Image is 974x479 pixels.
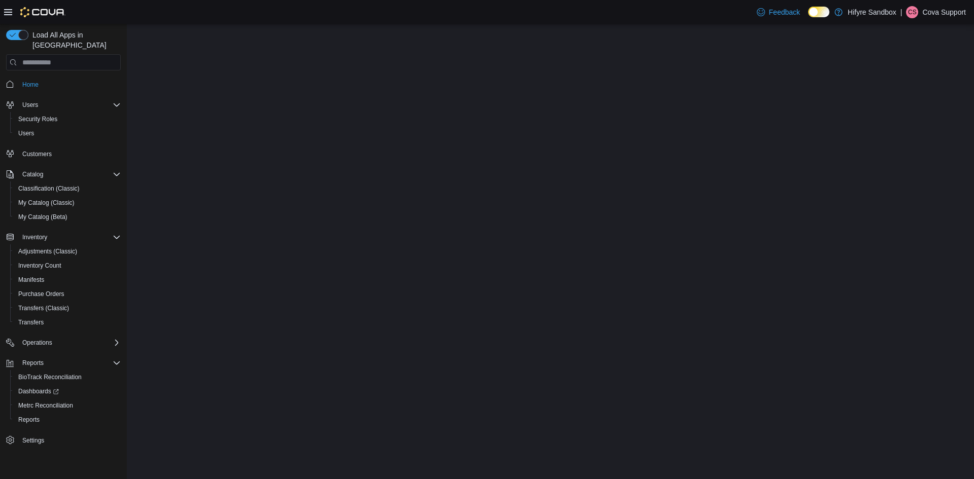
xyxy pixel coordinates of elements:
button: Customers [2,146,125,161]
span: Transfers (Classic) [14,302,121,314]
span: Transfers (Classic) [18,304,69,312]
span: Settings [22,436,44,445]
a: Adjustments (Classic) [14,245,81,257]
a: Customers [18,148,56,160]
span: Inventory Count [18,262,61,270]
span: Customers [22,150,52,158]
span: Transfers [14,316,121,328]
span: Reports [14,414,121,426]
button: Inventory [2,230,125,244]
span: Operations [18,337,121,349]
span: Settings [18,434,121,447]
span: Operations [22,339,52,347]
button: Home [2,77,125,91]
a: Security Roles [14,113,61,125]
button: Purchase Orders [10,287,125,301]
button: Users [10,126,125,140]
span: Purchase Orders [14,288,121,300]
button: BioTrack Reconciliation [10,370,125,384]
span: Inventory Count [14,260,121,272]
span: Manifests [14,274,121,286]
span: Inventory [18,231,121,243]
span: Users [18,129,34,137]
button: Transfers (Classic) [10,301,125,315]
a: Home [18,79,43,91]
span: Metrc Reconciliation [18,401,73,410]
button: Metrc Reconciliation [10,398,125,413]
span: Users [14,127,121,139]
span: Feedback [769,7,800,17]
a: Inventory Count [14,260,65,272]
button: Reports [2,356,125,370]
span: Catalog [18,168,121,180]
span: Dashboards [18,387,59,395]
a: My Catalog (Beta) [14,211,72,223]
a: Transfers (Classic) [14,302,73,314]
span: Inventory [22,233,47,241]
button: Catalog [2,167,125,181]
span: Reports [18,357,121,369]
button: Reports [18,357,48,369]
button: Users [2,98,125,112]
span: Home [22,81,39,89]
span: My Catalog (Classic) [14,197,121,209]
span: Adjustments (Classic) [14,245,121,257]
span: Catalog [22,170,43,178]
button: My Catalog (Beta) [10,210,125,224]
a: Metrc Reconciliation [14,399,77,412]
a: My Catalog (Classic) [14,197,79,209]
button: Inventory Count [10,259,125,273]
a: Classification (Classic) [14,182,84,195]
nav: Complex example [6,72,121,474]
a: Users [14,127,38,139]
span: Manifests [18,276,44,284]
span: Users [22,101,38,109]
span: My Catalog (Classic) [18,199,75,207]
span: Classification (Classic) [18,185,80,193]
a: Reports [14,414,44,426]
button: Security Roles [10,112,125,126]
button: Users [18,99,42,111]
a: Purchase Orders [14,288,68,300]
a: Dashboards [14,385,63,397]
div: Cova Support [906,6,918,18]
a: Dashboards [10,384,125,398]
button: Catalog [18,168,47,180]
button: Operations [18,337,56,349]
p: Hifyre Sandbox [848,6,896,18]
span: Customers [18,148,121,160]
span: Transfers [18,318,44,326]
button: Manifests [10,273,125,287]
a: Feedback [753,2,804,22]
a: Settings [18,434,48,447]
button: Classification (Classic) [10,181,125,196]
img: Cova [20,7,65,17]
span: BioTrack Reconciliation [18,373,82,381]
input: Dark Mode [808,7,829,17]
a: Transfers [14,316,48,328]
span: BioTrack Reconciliation [14,371,121,383]
button: Adjustments (Classic) [10,244,125,259]
a: BioTrack Reconciliation [14,371,86,383]
span: Purchase Orders [18,290,64,298]
span: Home [18,78,121,90]
span: Metrc Reconciliation [14,399,121,412]
span: Adjustments (Classic) [18,247,77,255]
button: My Catalog (Classic) [10,196,125,210]
span: Dashboards [14,385,121,397]
span: Dark Mode [808,17,809,18]
button: Inventory [18,231,51,243]
span: Load All Apps in [GEOGRAPHIC_DATA] [28,30,121,50]
span: Users [18,99,121,111]
button: Reports [10,413,125,427]
span: Security Roles [14,113,121,125]
button: Transfers [10,315,125,329]
p: | [900,6,902,18]
span: Security Roles [18,115,57,123]
a: Manifests [14,274,48,286]
button: Settings [2,433,125,448]
span: Classification (Classic) [14,182,121,195]
span: My Catalog (Beta) [18,213,67,221]
button: Operations [2,336,125,350]
span: CS [908,6,917,18]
